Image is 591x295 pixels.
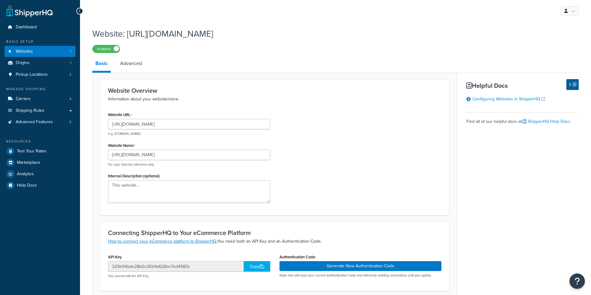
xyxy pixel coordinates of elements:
[279,273,442,278] p: Note: this will reset your current Authentication Code and will break existing connections until ...
[108,238,217,244] a: How to connect your eCommerce platform to ShipperHQ.
[16,25,37,30] span: Dashboard
[5,168,75,180] a: Analytics
[108,255,122,259] label: API Key
[5,93,75,105] a: Carriers4
[108,96,441,103] p: Information about your website/store.
[108,162,270,167] p: For your internal reference only
[93,45,120,53] label: Enabled
[5,87,75,92] div: Manage Shipping
[5,46,75,57] li: Websites
[108,238,441,245] p: You need both an API Key and an Authentication Code.
[16,96,31,102] span: Carriers
[5,39,75,44] div: Basic Setup
[279,261,442,271] button: Generate New Authentication Code
[279,255,315,259] label: Authentication Code
[108,143,135,148] label: Website Name
[92,56,111,73] a: Basic
[5,69,75,80] li: Pickup Locations
[5,46,75,57] a: Websites1
[69,72,71,77] span: 2
[569,273,585,289] button: Open Resource Center
[16,49,33,54] span: Websites
[5,180,75,191] a: Help Docs
[16,72,48,77] span: Pickup Locations
[244,261,270,272] div: Copy
[5,146,75,157] a: Test Your Rates
[16,108,44,113] span: Shipping Rules
[5,69,75,80] a: Pickup Locations2
[108,112,132,117] label: Website URL
[466,112,579,126] div: Find all of our helpful docs at:
[108,131,270,136] p: e.g. [DOMAIN_NAME]
[92,28,571,40] h1: Website: [URL][DOMAIN_NAME]
[466,82,579,89] h3: Helpful Docs
[108,180,270,203] textarea: This website...
[108,87,441,94] h3: Website Overview
[108,274,270,278] p: You cannot edit the API Key
[5,157,75,168] a: Marketplace
[5,93,75,105] li: Carriers
[117,56,145,71] a: Advanced
[5,139,75,144] div: Resources
[17,149,46,154] span: Test Your Rates
[5,57,75,69] li: Origins
[16,60,30,66] span: Origins
[523,118,570,125] a: ShipperHQ Help Docs
[70,49,71,54] span: 1
[5,57,75,69] a: Origins1
[69,119,71,125] span: 3
[472,96,545,102] a: Configuring Websites in ShipperHQ
[108,229,441,236] h3: Connecting ShipperHQ to Your eCommerce Platform
[17,183,37,188] span: Help Docs
[5,116,75,128] li: Advanced Features
[17,160,40,165] span: Marketplace
[17,172,34,177] span: Analytics
[69,96,71,102] span: 4
[566,79,579,90] button: Hide Help Docs
[70,60,71,66] span: 1
[108,174,160,178] label: Internal Description (optional)
[16,119,53,125] span: Advanced Features
[5,22,75,33] a: Dashboard
[5,105,75,116] a: Shipping Rules
[5,116,75,128] a: Advanced Features3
